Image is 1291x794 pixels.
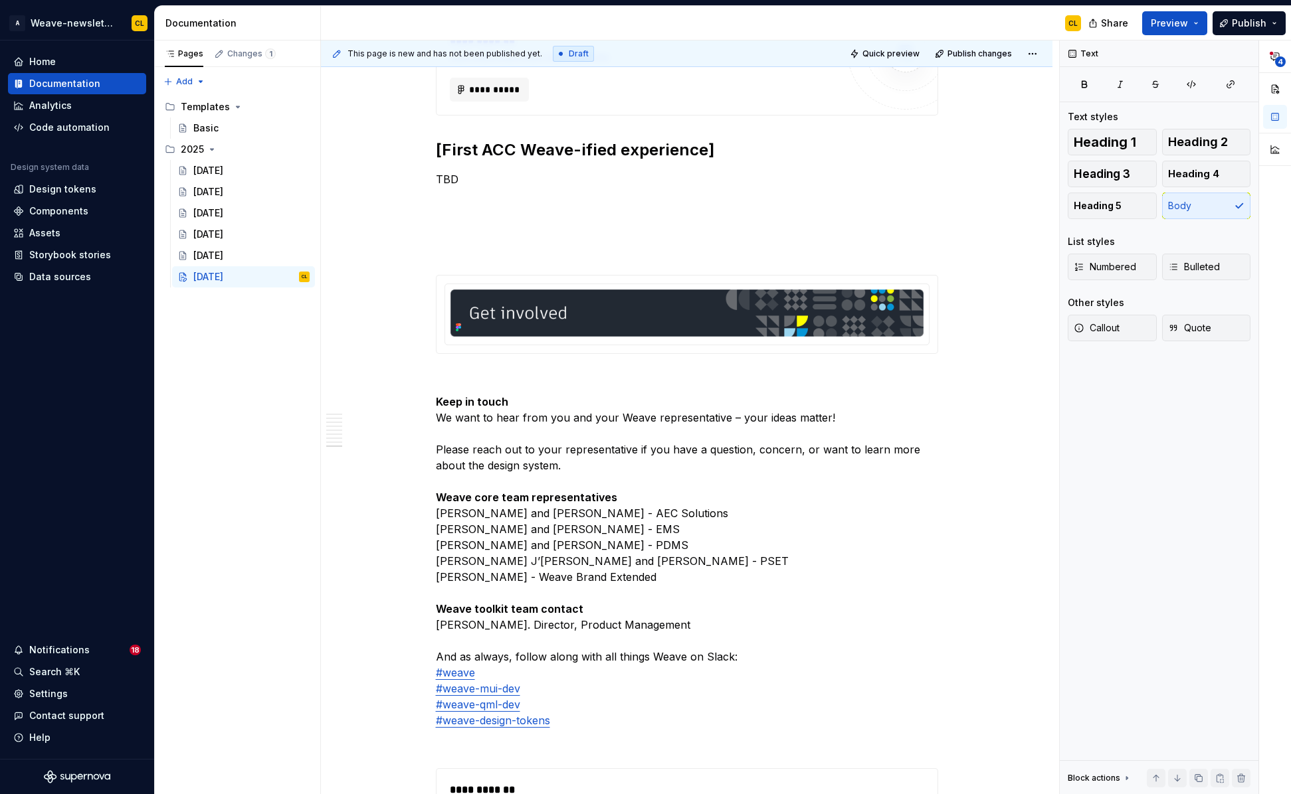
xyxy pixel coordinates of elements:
[931,44,1018,63] button: Publish changes
[29,226,60,240] div: Assets
[1074,167,1130,181] span: Heading 3
[1142,11,1207,35] button: Preview
[8,222,146,244] a: Assets
[159,72,209,91] button: Add
[29,204,88,218] div: Components
[1068,193,1157,219] button: Heading 5
[11,162,89,173] div: Design system data
[8,639,146,661] button: Notifications18
[1232,17,1266,30] span: Publish
[44,770,110,783] svg: Supernova Logo
[1162,254,1251,280] button: Bulleted
[181,143,204,156] div: 2025
[29,55,56,68] div: Home
[29,665,80,678] div: Search ⌘K
[172,224,315,245] a: [DATE]
[29,248,111,262] div: Storybook stories
[8,244,146,266] a: Storybook stories
[193,228,223,241] div: [DATE]
[159,139,315,160] div: 2025
[8,705,146,726] button: Contact support
[302,270,307,283] div: CL
[130,645,141,655] span: 18
[29,77,100,90] div: Documentation
[1168,135,1228,149] span: Heading 2
[1213,11,1286,35] button: Publish
[436,682,520,695] a: #weave-mui-dev
[1162,315,1251,341] button: Quote
[1068,235,1115,248] div: List styles
[8,73,146,94] a: Documentation
[193,249,223,262] div: [DATE]
[29,99,72,112] div: Analytics
[1068,161,1157,187] button: Heading 3
[1162,129,1251,155] button: Heading 2
[29,731,50,744] div: Help
[1168,260,1220,274] span: Bulleted
[1068,129,1157,155] button: Heading 1
[172,245,315,266] a: [DATE]
[165,48,203,59] div: Pages
[1074,321,1120,335] span: Callout
[193,206,223,220] div: [DATE]
[159,96,315,287] div: Page tree
[193,185,223,198] div: [DATE]
[8,51,146,72] a: Home
[8,661,146,682] button: Search ⌘K
[8,95,146,116] a: Analytics
[159,96,315,118] div: Templates
[348,48,542,59] span: This page is new and has not been published yet.
[29,270,91,283] div: Data sources
[8,266,146,287] a: Data sources
[1082,11,1137,35] button: Share
[436,394,938,728] p: We want to hear from you and your Weave representative – your ideas matter! Please reach out to y...
[29,643,90,657] div: Notifications
[265,48,276,59] span: 1
[1275,56,1286,67] span: 4
[172,266,315,287] a: [DATE]CL
[1074,135,1136,149] span: Heading 1
[3,9,151,37] button: AWeave-newsletterCL
[193,164,223,177] div: [DATE]
[436,602,583,615] strong: Weave toolkit team contact
[1068,296,1124,309] div: Other styles
[862,48,920,59] span: Quick preview
[181,100,230,114] div: Templates
[8,683,146,704] a: Settings
[1074,199,1122,212] span: Heading 5
[1162,161,1251,187] button: Heading 4
[436,491,617,504] strong: Weave core team representatives
[846,44,926,63] button: Quick preview
[436,171,938,187] p: TBD
[193,121,219,135] div: Basic
[1068,18,1078,29] div: CL
[31,17,116,30] div: Weave-newsletter
[29,183,96,196] div: Design tokens
[227,48,276,59] div: Changes
[947,48,1012,59] span: Publish changes
[172,202,315,224] a: [DATE]
[8,117,146,138] a: Code automation
[436,139,938,161] h2: [First ACC Weave-ified experience]
[1168,321,1211,335] span: Quote
[1101,17,1128,30] span: Share
[29,121,110,134] div: Code automation
[193,270,223,283] div: [DATE]
[172,160,315,181] a: [DATE]
[8,200,146,222] a: Components
[1068,769,1132,787] div: Block actions
[1168,167,1219,181] span: Heading 4
[135,18,144,29] div: CL
[172,181,315,202] a: [DATE]
[1151,17,1188,30] span: Preview
[172,118,315,139] a: Basic
[436,698,520,711] a: #weave-qml-dev
[1068,110,1118,123] div: Text styles
[8,727,146,748] button: Help
[1068,315,1157,341] button: Callout
[1074,260,1136,274] span: Numbered
[436,666,475,679] a: #weave
[29,709,104,722] div: Contact support
[436,395,508,408] strong: Keep in touch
